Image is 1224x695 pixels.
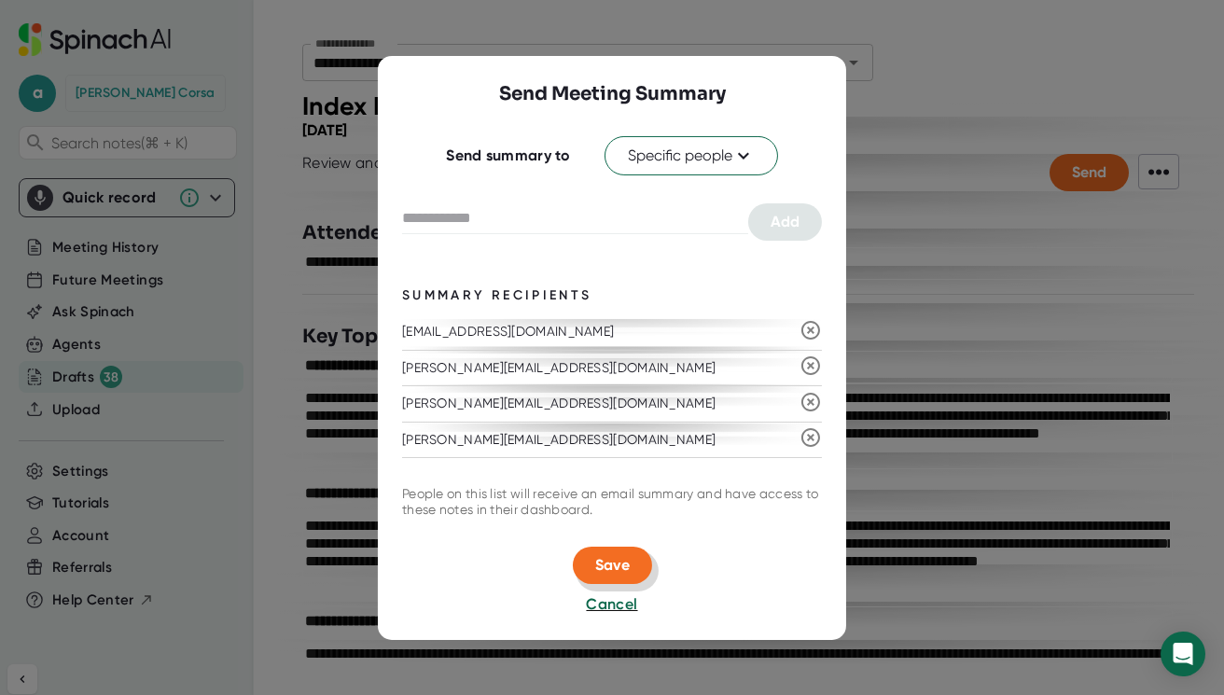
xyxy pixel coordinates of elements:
button: Cancel [586,593,637,616]
h3: Send Meeting Summary [499,80,726,108]
span: Save [595,556,630,574]
div: [EMAIL_ADDRESS][DOMAIN_NAME] [402,324,800,341]
div: [PERSON_NAME][EMAIL_ADDRESS][DOMAIN_NAME] [402,360,800,377]
button: Save [573,547,652,584]
div: People on this list will receive an email summary and have access to these notes in their dashboard. [402,486,822,519]
button: Add [748,203,822,241]
span: Add [771,213,800,230]
div: Open Intercom Messenger [1161,632,1205,676]
div: Summary Recipients [402,285,591,305]
div: Send summary to [446,146,571,165]
span: Cancel [586,595,637,613]
div: [PERSON_NAME][EMAIL_ADDRESS][DOMAIN_NAME] [402,396,800,412]
span: Specific people [628,145,755,167]
button: Specific people [605,136,778,175]
div: [PERSON_NAME][EMAIL_ADDRESS][DOMAIN_NAME] [402,432,800,449]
